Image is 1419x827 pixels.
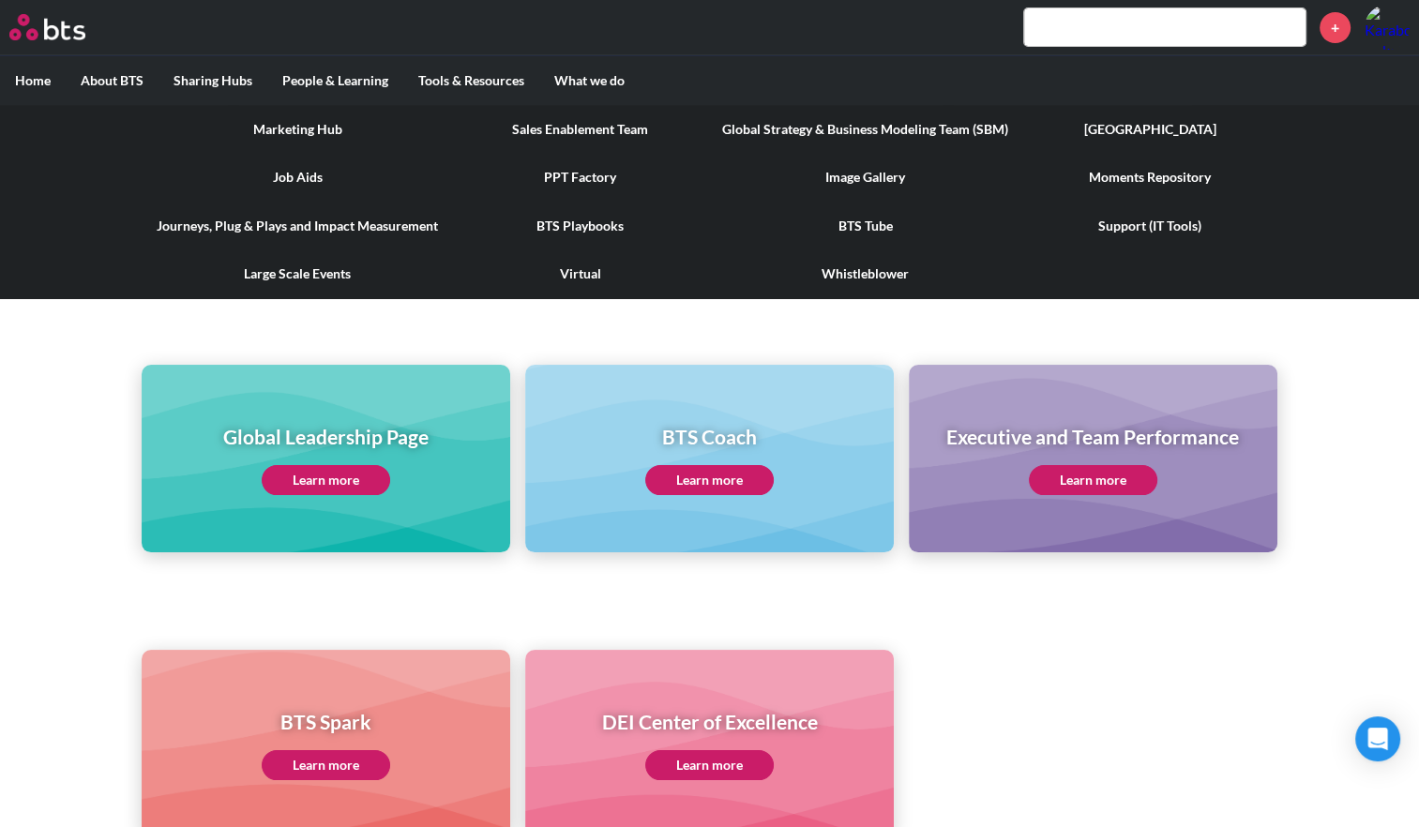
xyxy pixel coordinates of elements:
[645,465,774,495] a: Learn more
[262,750,390,780] a: Learn more
[9,14,85,40] img: BTS Logo
[403,56,539,105] label: Tools & Resources
[946,423,1239,450] h1: Executive and Team Performance
[1029,465,1157,495] a: Learn more
[1365,5,1410,50] img: Karabo Kakole
[66,56,159,105] label: About BTS
[645,423,774,450] h1: BTS Coach
[223,423,429,450] h1: Global Leadership Page
[9,14,120,40] a: Go home
[645,750,774,780] a: Learn more
[601,708,817,735] h1: DEI Center of Excellence
[1355,716,1400,761] div: Open Intercom Messenger
[262,465,390,495] a: Learn more
[1320,12,1351,43] a: +
[159,56,267,105] label: Sharing Hubs
[1365,5,1410,50] a: Profile
[262,708,390,735] h1: BTS Spark
[267,56,403,105] label: People & Learning
[539,56,640,105] label: What we do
